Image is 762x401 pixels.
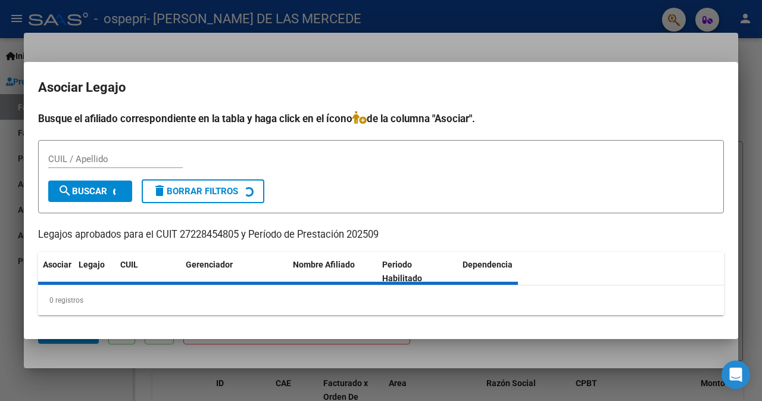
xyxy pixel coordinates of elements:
[458,252,547,291] datatable-header-cell: Dependencia
[74,252,115,291] datatable-header-cell: Legajo
[48,181,132,202] button: Buscar
[152,186,238,197] span: Borrar Filtros
[58,184,72,198] mat-icon: search
[463,260,513,269] span: Dependencia
[181,252,288,291] datatable-header-cell: Gerenciador
[288,252,377,291] datatable-header-cell: Nombre Afiliado
[377,252,458,291] datatable-header-cell: Periodo Habilitado
[142,179,264,203] button: Borrar Filtros
[152,184,167,198] mat-icon: delete
[120,260,138,269] span: CUIL
[38,111,724,126] h4: Busque el afiliado correspondiente en la tabla y haga click en el ícono de la columna "Asociar".
[79,260,105,269] span: Legajo
[38,228,724,243] p: Legajos aprobados para el CUIT 27228454805 y Período de Prestación 202509
[186,260,233,269] span: Gerenciador
[722,360,750,389] div: Open Intercom Messenger
[293,260,355,269] span: Nombre Afiliado
[38,76,724,99] h2: Asociar Legajo
[58,186,107,197] span: Buscar
[38,285,724,315] div: 0 registros
[43,260,71,269] span: Asociar
[382,260,422,283] span: Periodo Habilitado
[38,252,74,291] datatable-header-cell: Asociar
[115,252,181,291] datatable-header-cell: CUIL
